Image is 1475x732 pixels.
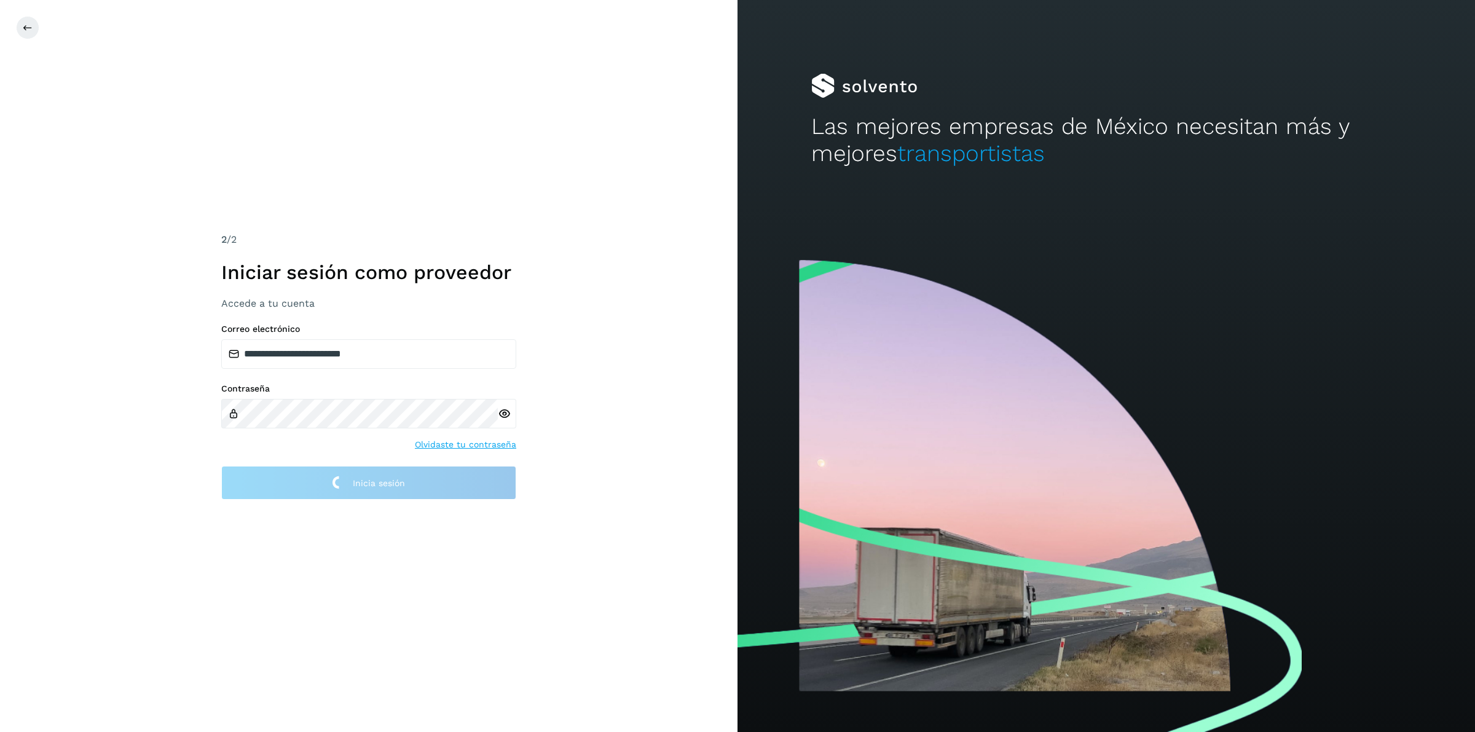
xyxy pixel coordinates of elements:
[811,113,1401,168] h2: Las mejores empresas de México necesitan más y mejores
[221,466,516,500] button: Inicia sesión
[221,261,516,284] h1: Iniciar sesión como proveedor
[221,324,516,334] label: Correo electrónico
[897,140,1045,167] span: transportistas
[415,438,516,451] a: Olvidaste tu contraseña
[221,232,516,247] div: /2
[221,234,227,245] span: 2
[221,384,516,394] label: Contraseña
[221,297,516,309] h3: Accede a tu cuenta
[353,479,405,487] span: Inicia sesión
